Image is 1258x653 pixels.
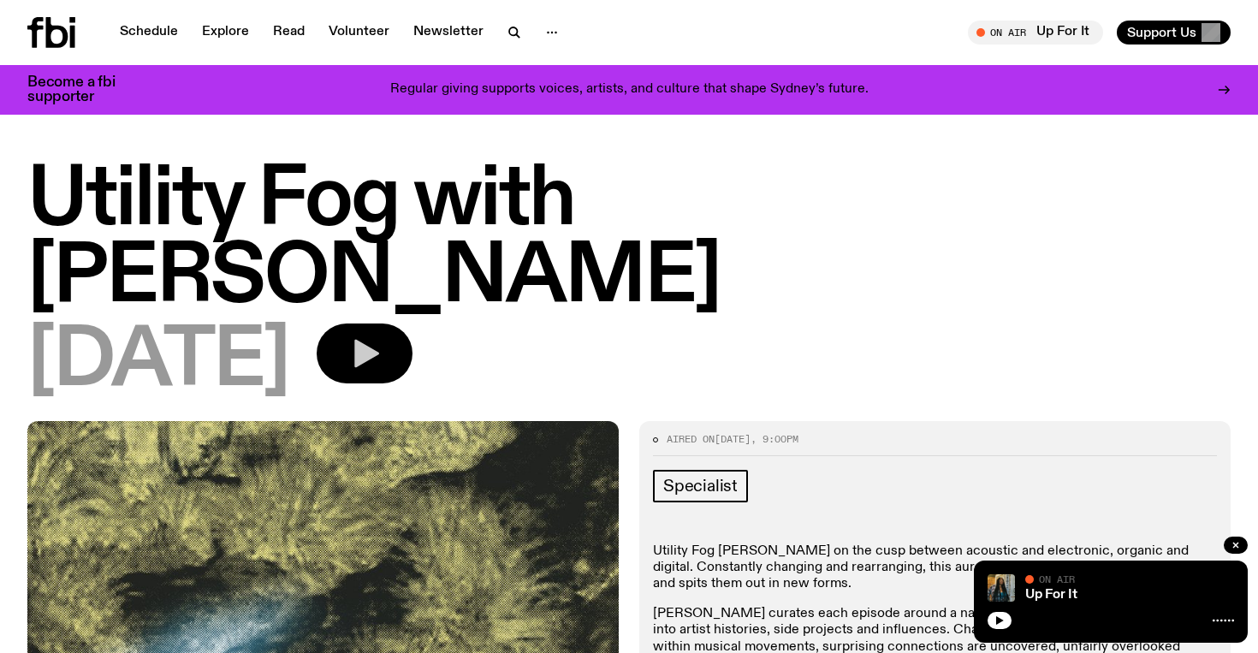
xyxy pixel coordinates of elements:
img: Ify - a Brown Skin girl with black braided twists, looking up to the side with her tongue stickin... [988,574,1015,602]
span: On Air [1039,573,1075,585]
h1: Utility Fog with [PERSON_NAME] [27,163,1231,317]
span: Aired on [667,432,715,446]
a: Read [263,21,315,45]
a: Specialist [653,470,748,502]
p: Regular giving supports voices, artists, and culture that shape Sydney’s future. [390,82,869,98]
p: Utility Fog [PERSON_NAME] on the cusp between acoustic and electronic, organic and digital. Const... [653,543,1217,593]
a: Schedule [110,21,188,45]
span: Specialist [663,477,738,496]
button: On AirUp For It [968,21,1103,45]
a: Volunteer [318,21,400,45]
span: [DATE] [27,324,289,401]
span: , 9:00pm [751,432,798,446]
a: Newsletter [403,21,494,45]
a: Explore [192,21,259,45]
span: Support Us [1127,25,1196,40]
h3: Become a fbi supporter [27,75,137,104]
span: [DATE] [715,432,751,446]
a: Up For It [1025,588,1077,602]
button: Support Us [1117,21,1231,45]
